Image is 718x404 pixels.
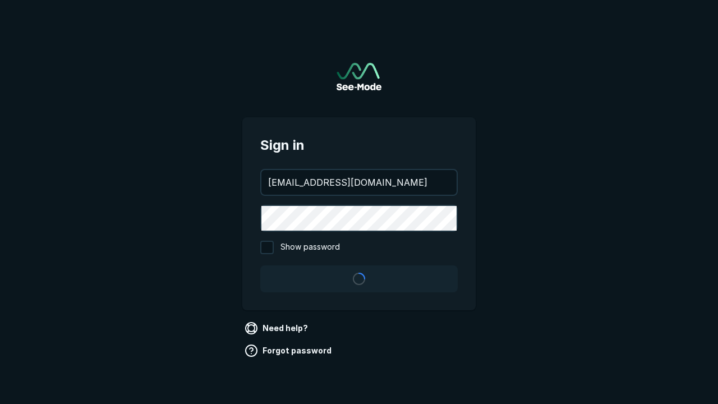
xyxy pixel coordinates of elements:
a: Forgot password [242,342,336,360]
img: See-Mode Logo [337,63,381,90]
span: Show password [280,241,340,254]
span: Sign in [260,135,458,155]
a: Go to sign in [337,63,381,90]
input: your@email.com [261,170,457,195]
a: Need help? [242,319,312,337]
